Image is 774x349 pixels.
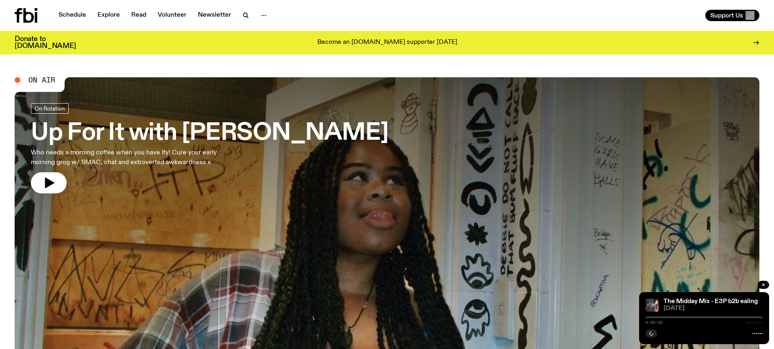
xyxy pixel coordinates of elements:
span: [DATE] [663,306,763,312]
a: Read [126,10,151,21]
span: -:--:-- [746,321,763,325]
a: Up For It with [PERSON_NAME]Who needs a morning coffee when you have Ify! Cure your early morning... [31,103,388,193]
a: Schedule [54,10,91,21]
p: Become an [DOMAIN_NAME] supporter [DATE] [317,39,457,46]
span: Support Us [710,12,743,19]
a: Volunteer [153,10,191,21]
p: Who needs a morning coffee when you have Ify! Cure your early morning grog w/ SMAC, chat and extr... [31,148,239,167]
span: On Air [28,76,55,84]
a: The Midday Mix - E3P b2b ealing [663,298,758,305]
span: 0:00:00 [646,321,663,325]
button: Support Us [705,10,759,21]
a: On Rotation [31,103,69,114]
a: Newsletter [193,10,236,21]
h3: Up For It with [PERSON_NAME] [31,122,388,145]
a: Explore [93,10,125,21]
h3: Donate to [DOMAIN_NAME] [15,36,76,50]
span: On Rotation [35,105,65,111]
